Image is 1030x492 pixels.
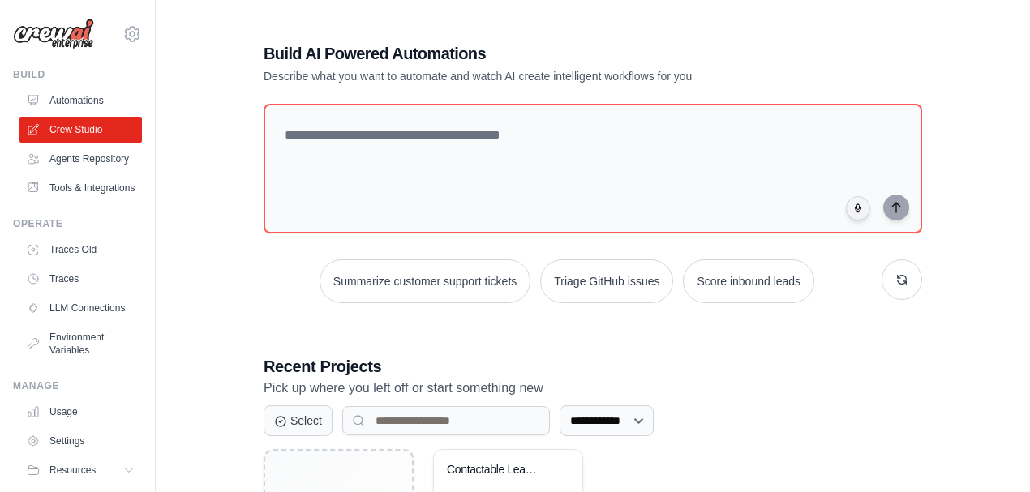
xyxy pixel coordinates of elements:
a: Usage [19,399,142,425]
button: Score inbound leads [683,259,814,303]
a: Traces Old [19,237,142,263]
img: Logo [13,19,94,49]
div: Contactable Leads Finder [447,463,545,477]
button: Resources [19,457,142,483]
button: Get new suggestions [882,259,922,300]
a: Settings [19,428,142,454]
p: Pick up where you left off or start something new [264,378,922,399]
h3: Recent Projects [264,355,922,378]
button: Summarize customer support tickets [320,259,530,303]
a: Environment Variables [19,324,142,363]
div: Manage [13,379,142,392]
button: Click to speak your automation idea [846,196,870,220]
a: Crew Studio [19,117,142,143]
button: Select [264,405,333,436]
a: LLM Connections [19,295,142,321]
p: Describe what you want to automate and watch AI create intelligent workflows for you [264,68,809,84]
span: Resources [49,464,96,477]
h1: Build AI Powered Automations [264,42,809,65]
a: Tools & Integrations [19,175,142,201]
div: Build [13,68,142,81]
a: Traces [19,266,142,292]
button: Triage GitHub issues [540,259,673,303]
a: Agents Repository [19,146,142,172]
a: Automations [19,88,142,113]
div: Operate [13,217,142,230]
